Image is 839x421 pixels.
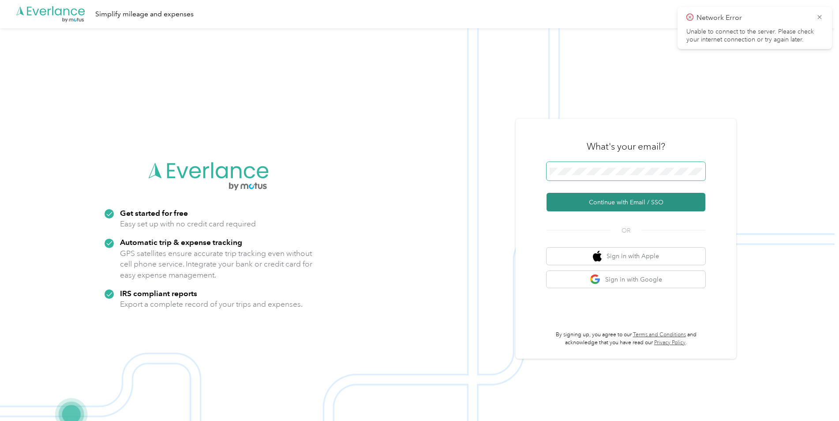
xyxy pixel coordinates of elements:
[547,331,705,346] p: By signing up, you agree to our and acknowledge that you have read our .
[686,28,823,44] p: Unable to connect to the server. Please check your internet connection or try again later.
[587,140,665,153] h3: What's your email?
[593,251,602,262] img: apple logo
[633,331,686,338] a: Terms and Conditions
[590,274,601,285] img: google logo
[120,299,303,310] p: Export a complete record of your trips and expenses.
[120,248,313,281] p: GPS satellites ensure accurate trip tracking even without cell phone service. Integrate your bank...
[95,9,194,20] div: Simplify mileage and expenses
[547,248,705,265] button: apple logoSign in with Apple
[120,218,256,229] p: Easy set up with no credit card required
[654,339,685,346] a: Privacy Policy
[547,193,705,211] button: Continue with Email / SSO
[697,12,809,23] p: Network Error
[120,237,242,247] strong: Automatic trip & expense tracking
[547,271,705,288] button: google logoSign in with Google
[120,208,188,218] strong: Get started for free
[120,289,197,298] strong: IRS compliant reports
[611,226,641,235] span: OR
